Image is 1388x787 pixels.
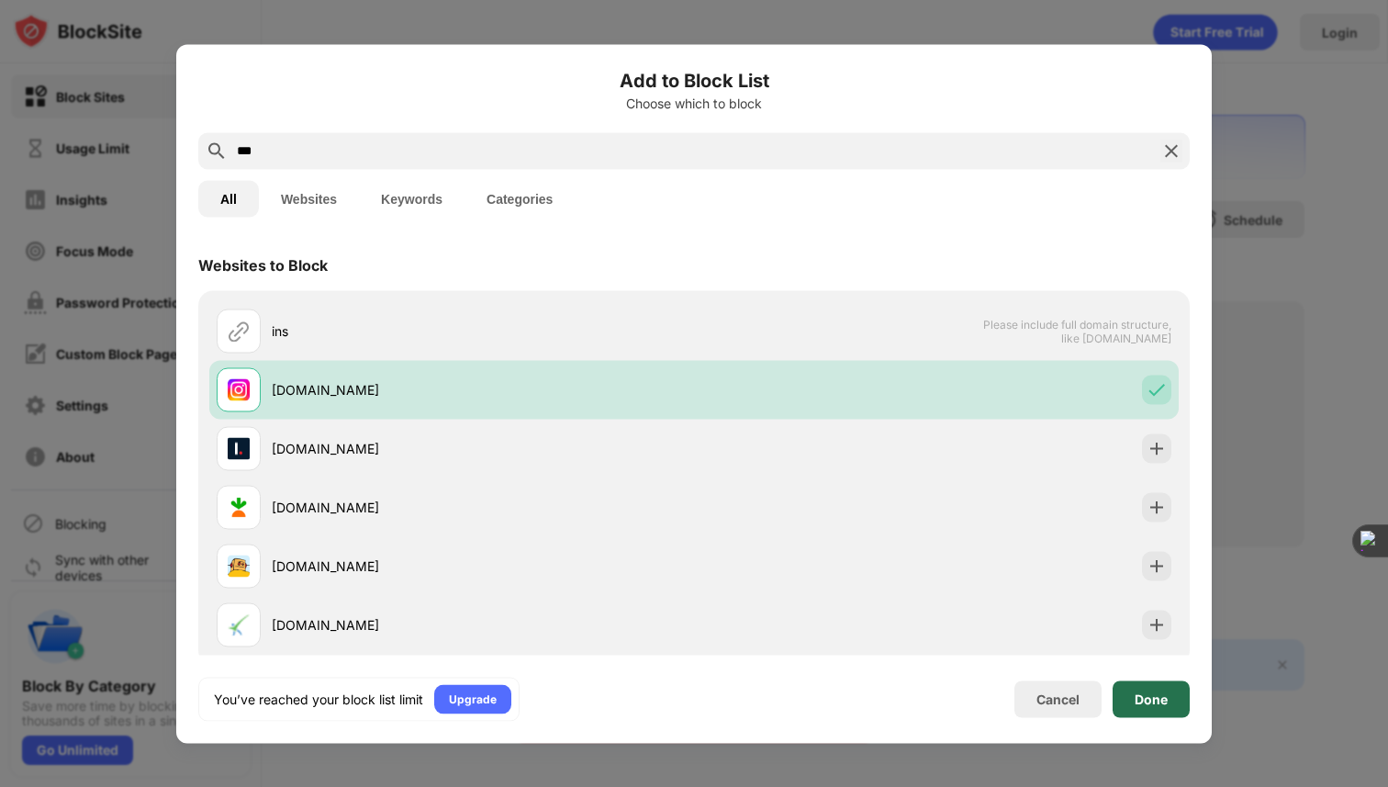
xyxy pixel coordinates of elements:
img: favicons [228,378,250,400]
img: url.svg [228,320,250,342]
button: All [198,180,259,217]
div: [DOMAIN_NAME] [272,380,694,399]
img: search.svg [206,140,228,162]
div: Cancel [1036,691,1080,707]
div: [DOMAIN_NAME] [272,498,694,517]
button: Websites [259,180,359,217]
button: Categories [465,180,575,217]
img: favicons [228,437,250,459]
div: Choose which to block [198,96,1190,110]
h6: Add to Block List [198,66,1190,94]
img: favicons [228,613,250,635]
img: favicons [228,496,250,518]
div: [DOMAIN_NAME] [272,557,694,576]
div: [DOMAIN_NAME] [272,615,694,635]
div: [DOMAIN_NAME] [272,439,694,458]
button: Keywords [359,180,465,217]
div: Upgrade [449,690,497,708]
div: You’ve reached your block list limit [214,690,423,708]
span: Please include full domain structure, like [DOMAIN_NAME] [982,317,1171,344]
img: favicons [228,555,250,577]
div: Websites to Block [198,255,328,274]
img: search-close [1160,140,1182,162]
div: ins [272,321,694,341]
div: Done [1135,691,1168,706]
